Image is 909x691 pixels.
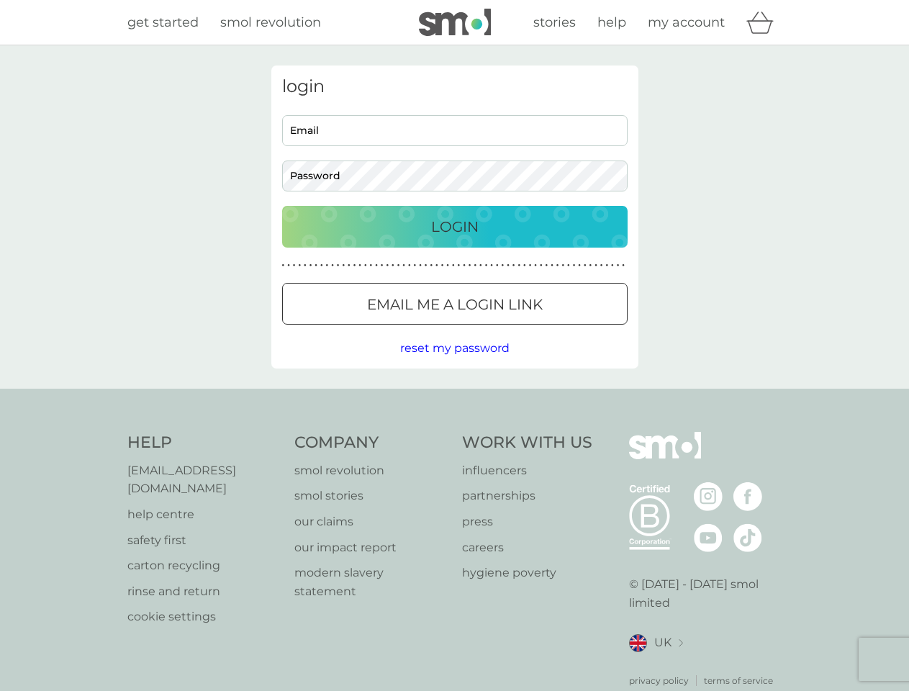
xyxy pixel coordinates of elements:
[282,262,285,269] p: ●
[220,12,321,33] a: smol revolution
[597,12,626,33] a: help
[348,262,351,269] p: ●
[294,432,448,454] h4: Company
[419,9,491,36] img: smol
[342,262,345,269] p: ●
[584,262,587,269] p: ●
[556,262,559,269] p: ●
[462,461,592,480] a: influencers
[502,262,505,269] p: ●
[375,262,378,269] p: ●
[589,262,592,269] p: ●
[293,262,296,269] p: ●
[462,487,592,505] a: partnerships
[282,206,628,248] button: Login
[517,262,520,269] p: ●
[578,262,581,269] p: ●
[629,674,689,687] p: privacy policy
[694,482,723,511] img: visit the smol Instagram page
[463,262,466,269] p: ●
[282,76,628,97] h3: login
[294,538,448,557] p: our impact report
[304,262,307,269] p: ●
[370,262,373,269] p: ●
[534,262,537,269] p: ●
[654,633,671,652] span: UK
[127,582,281,601] a: rinse and return
[400,339,510,358] button: reset my password
[733,523,762,552] img: visit the smol Tiktok page
[446,262,449,269] p: ●
[746,8,782,37] div: basket
[358,262,361,269] p: ●
[490,262,493,269] p: ●
[425,262,428,269] p: ●
[309,262,312,269] p: ●
[435,262,438,269] p: ●
[320,262,323,269] p: ●
[462,564,592,582] a: hygiene poverty
[540,262,543,269] p: ●
[127,461,281,498] a: [EMAIL_ADDRESS][DOMAIN_NAME]
[694,523,723,552] img: visit the smol Youtube page
[315,262,317,269] p: ●
[431,215,479,238] p: Login
[551,262,553,269] p: ●
[496,262,499,269] p: ●
[469,262,471,269] p: ●
[441,262,444,269] p: ●
[485,262,488,269] p: ●
[127,556,281,575] a: carton recycling
[287,262,290,269] p: ●
[127,505,281,524] a: help centre
[474,262,476,269] p: ●
[507,262,510,269] p: ●
[337,262,340,269] p: ●
[282,283,628,325] button: Email me a login link
[381,262,384,269] p: ●
[629,575,782,612] p: © [DATE] - [DATE] smol limited
[452,262,455,269] p: ●
[127,531,281,550] a: safety first
[127,608,281,626] a: cookie settings
[573,262,576,269] p: ●
[430,262,433,269] p: ●
[298,262,301,269] p: ●
[127,14,199,30] span: get started
[294,487,448,505] p: smol stories
[622,262,625,269] p: ●
[512,262,515,269] p: ●
[704,674,773,687] a: terms of service
[462,538,592,557] a: careers
[679,639,683,647] img: select a new location
[402,262,405,269] p: ●
[326,262,329,269] p: ●
[462,432,592,454] h4: Work With Us
[567,262,570,269] p: ●
[294,564,448,600] a: modern slavery statement
[605,262,608,269] p: ●
[611,262,614,269] p: ●
[462,512,592,531] a: press
[294,512,448,531] a: our claims
[479,262,482,269] p: ●
[546,262,548,269] p: ●
[458,262,461,269] p: ●
[392,262,394,269] p: ●
[733,482,762,511] img: visit the smol Facebook page
[523,262,526,269] p: ●
[127,12,199,33] a: get started
[617,262,620,269] p: ●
